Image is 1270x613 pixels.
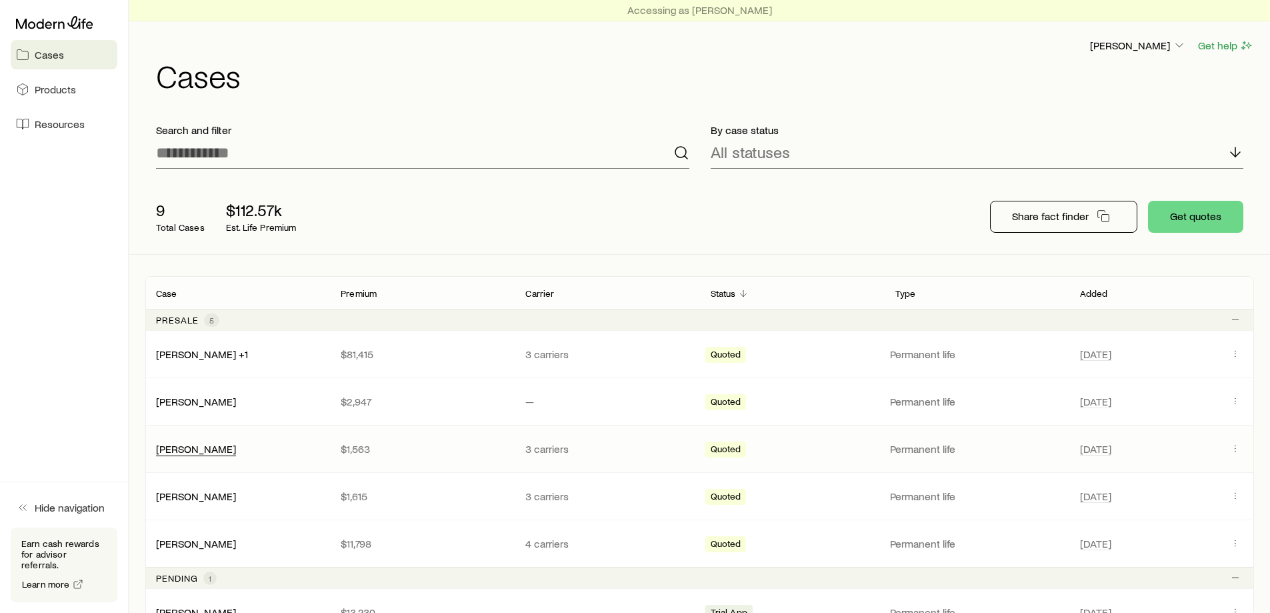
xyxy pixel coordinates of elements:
[1197,38,1254,53] button: Get help
[711,123,1244,137] p: By case status
[35,83,76,96] span: Products
[627,3,772,17] p: Accessing as [PERSON_NAME]
[341,288,377,299] p: Premium
[711,396,741,410] span: Quoted
[1012,209,1089,223] p: Share fact finder
[156,315,199,326] p: Presale
[1080,288,1108,299] p: Added
[35,48,64,61] span: Cases
[156,348,248,360] a: [PERSON_NAME] +1
[11,493,117,522] button: Hide navigation
[11,40,117,69] a: Cases
[890,537,1064,550] p: Permanent life
[525,442,689,456] p: 3 carriers
[341,395,504,408] p: $2,947
[156,201,205,219] p: 9
[890,348,1064,361] p: Permanent life
[1080,348,1111,361] span: [DATE]
[156,59,1254,91] h1: Cases
[525,537,689,550] p: 4 carriers
[11,109,117,139] a: Resources
[525,490,689,503] p: 3 carriers
[156,222,205,233] p: Total Cases
[525,395,689,408] p: —
[890,442,1064,456] p: Permanent life
[711,143,790,161] p: All statuses
[35,117,85,131] span: Resources
[22,580,70,589] span: Learn more
[341,490,504,503] p: $1,615
[1148,201,1243,233] button: Get quotes
[209,315,214,326] span: 5
[35,501,105,514] span: Hide navigation
[11,75,117,104] a: Products
[156,490,236,502] a: [PERSON_NAME]
[895,288,916,299] p: Type
[209,573,211,584] span: 1
[226,201,297,219] p: $112.57k
[1080,442,1111,456] span: [DATE]
[156,442,236,456] div: [PERSON_NAME]
[711,288,736,299] p: Status
[156,537,236,550] a: [PERSON_NAME]
[525,348,689,361] p: 3 carriers
[156,490,236,504] div: [PERSON_NAME]
[156,537,236,551] div: [PERSON_NAME]
[156,442,236,455] a: [PERSON_NAME]
[990,201,1137,233] button: Share fact finder
[156,395,236,409] div: [PERSON_NAME]
[341,442,504,456] p: $1,563
[156,288,177,299] p: Case
[156,348,248,362] div: [PERSON_NAME] +1
[1080,490,1111,503] span: [DATE]
[1089,38,1187,54] button: [PERSON_NAME]
[1090,39,1186,52] p: [PERSON_NAME]
[156,123,689,137] p: Search and filter
[156,573,198,584] p: Pending
[711,444,741,458] span: Quoted
[1080,395,1111,408] span: [DATE]
[1080,537,1111,550] span: [DATE]
[711,491,741,505] span: Quoted
[890,490,1064,503] p: Permanent life
[341,537,504,550] p: $11,798
[711,538,741,552] span: Quoted
[890,395,1064,408] p: Permanent life
[11,528,117,602] div: Earn cash rewards for advisor referrals.Learn more
[341,348,504,361] p: $81,415
[525,288,554,299] p: Carrier
[156,395,236,408] a: [PERSON_NAME]
[711,349,741,363] span: Quoted
[21,538,107,570] p: Earn cash rewards for advisor referrals.
[226,222,297,233] p: Est. Life Premium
